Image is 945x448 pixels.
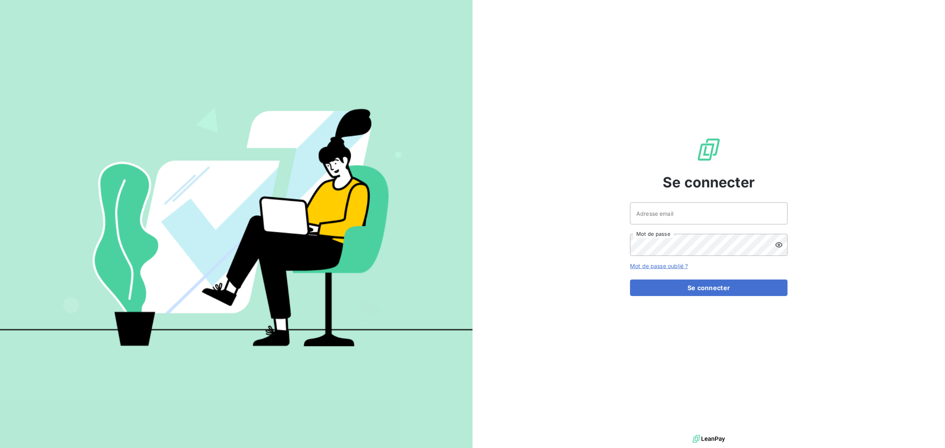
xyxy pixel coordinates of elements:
[696,137,721,162] img: Logo LeanPay
[630,202,787,224] input: placeholder
[693,433,725,445] img: logo
[630,263,688,269] a: Mot de passe oublié ?
[663,172,755,193] span: Se connecter
[630,280,787,296] button: Se connecter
